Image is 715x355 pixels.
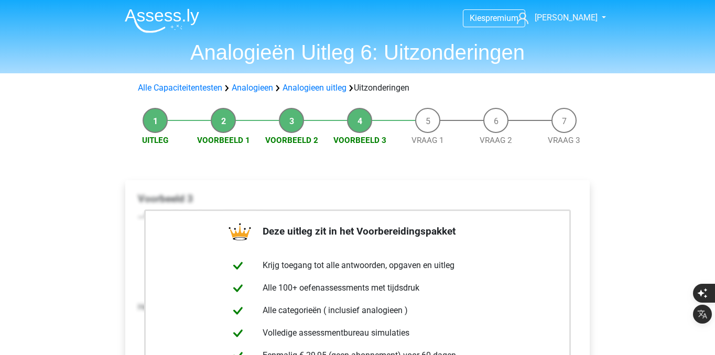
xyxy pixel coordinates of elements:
span: premium [485,13,518,23]
a: Uitleg [142,136,168,145]
a: Vraag 1 [411,136,444,145]
a: Alle Capaciteitentesten [138,83,222,93]
a: Voorbeeld 1 [197,136,250,145]
p: staat tot als staat tot … [138,209,577,221]
p: Het antwoord is in dit geval 5. Helm verschilt maar 1 letter met held, gemeld verschilt maar 1 le... [138,301,577,314]
a: [PERSON_NAME] [513,12,599,24]
a: Voorbeeld 2 [265,136,318,145]
a: Kiespremium [463,11,525,25]
span: [PERSON_NAME] [535,13,598,23]
b: … [138,210,144,220]
b: Voorbeeld 3 [138,193,193,205]
img: Assessly [125,8,199,33]
h1: Analogieën Uitleg 6: Uitzonderingen [116,40,599,65]
a: Analogieen [232,83,273,93]
a: Vraag 3 [548,136,580,145]
a: Vraag 2 [480,136,512,145]
a: Voorbeeld 3 [333,136,386,145]
span: Kies [470,13,485,23]
a: Analogieen uitleg [283,83,346,93]
div: Uitzonderingen [134,82,581,94]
